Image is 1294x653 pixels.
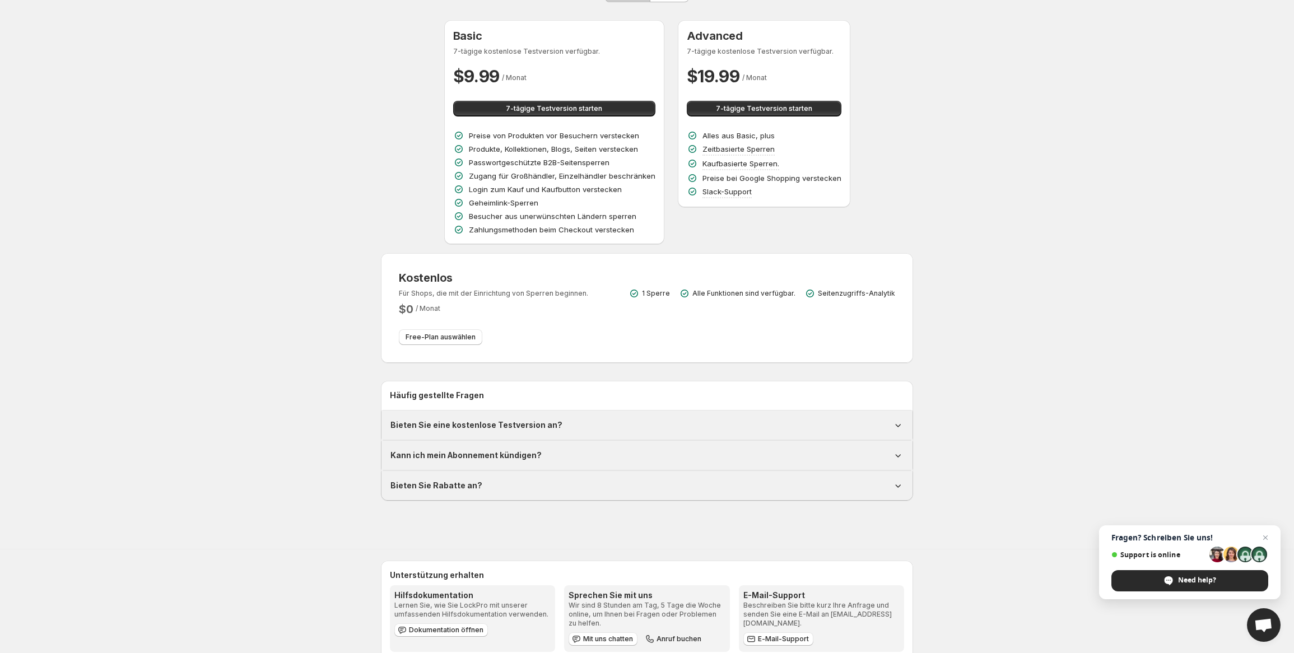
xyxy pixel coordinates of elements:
h3: Hilfsdokumentation [394,590,551,601]
p: Preise bei Google Shopping verstecken [702,172,841,184]
span: 7-tägige Testversion starten [506,104,602,113]
span: / Monat [502,73,527,82]
h2: $ 19.99 [687,65,740,87]
span: Close chat [1259,531,1272,544]
h3: Advanced [687,29,841,43]
div: Need help? [1111,570,1268,591]
button: 7-tägige Testversion starten [453,101,655,116]
button: Mit uns chatten [569,632,637,646]
span: / Monat [742,73,767,82]
h3: Sprechen Sie mit uns [569,590,725,601]
p: Login zum Kauf und Kaufbutton verstecken [469,184,622,195]
p: Beschreiben Sie bitte kurz Ihre Anfrage und senden Sie eine E-Mail an [EMAIL_ADDRESS][DOMAIN_NAME]. [743,601,900,628]
h2: Unterstützung erhalten [390,570,904,581]
p: Wir sind 8 Stunden am Tag, 5 Tage die Woche online, um Ihnen bei Fragen oder Problemen zu helfen. [569,601,725,628]
h3: E-Mail-Support [743,590,900,601]
p: Alle Funktionen sind verfügbar. [692,289,795,298]
p: Slack-Support [702,186,752,197]
h3: Kostenlos [399,271,588,284]
h1: Bieten Sie Rabatte an? [390,480,482,491]
button: 7-tägige Testversion starten [687,101,841,116]
p: Zeitbasierte Sperren [702,143,775,155]
span: Anruf buchen [657,635,701,643]
p: 7-tägige kostenlose Testversion verfügbar. [453,47,655,56]
h1: Bieten Sie eine kostenlose Testversion an? [390,419,562,431]
h2: $ 9.99 [453,65,500,87]
p: 1 Sperre [642,289,670,298]
span: Support is online [1111,551,1205,559]
span: 7-tägige Testversion starten [716,104,812,113]
p: Alles aus Basic, plus [702,130,775,141]
div: Open chat [1247,608,1281,642]
h1: Kann ich mein Abonnement kündigen? [390,450,542,461]
a: E-Mail-Support [743,632,813,646]
p: Seitenzugriffs-Analytik [818,289,895,298]
h3: Basic [453,29,655,43]
p: Preise von Produkten vor Besuchern verstecken [469,130,639,141]
p: Produkte, Kollektionen, Blogs, Seiten verstecken [469,143,638,155]
span: Mit uns chatten [583,635,633,643]
p: Geheimlink-Sperren [469,197,538,208]
span: Need help? [1178,575,1216,585]
p: Besucher aus unerwünschten Ländern sperren [469,211,636,222]
button: Free-Plan auswählen [399,329,482,345]
p: 7-tägige kostenlose Testversion verfügbar. [687,47,841,56]
p: Zahlungsmethoden beim Checkout verstecken [469,224,634,235]
button: Anruf buchen [642,632,706,646]
a: Dokumentation öffnen [394,623,488,637]
p: Zugang für Großhändler, Einzelhändler beschränken [469,170,655,181]
p: Lernen Sie, wie Sie LockPro mit unserer umfassenden Hilfsdokumentation verwenden. [394,601,551,619]
p: Passwortgeschützte B2B-Seitensperren [469,157,609,168]
span: Fragen? Schreiben Sie uns! [1111,533,1268,542]
h2: $ 0 [399,302,413,316]
h2: Häufig gestellte Fragen [390,390,904,401]
span: / Monat [416,304,440,312]
span: Dokumentation öffnen [409,626,483,635]
span: Free-Plan auswählen [406,333,476,342]
span: E-Mail-Support [758,635,809,643]
p: Kaufbasierte Sperren. [702,158,779,169]
p: Für Shops, die mit der Einrichtung von Sperren beginnen. [399,289,588,298]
